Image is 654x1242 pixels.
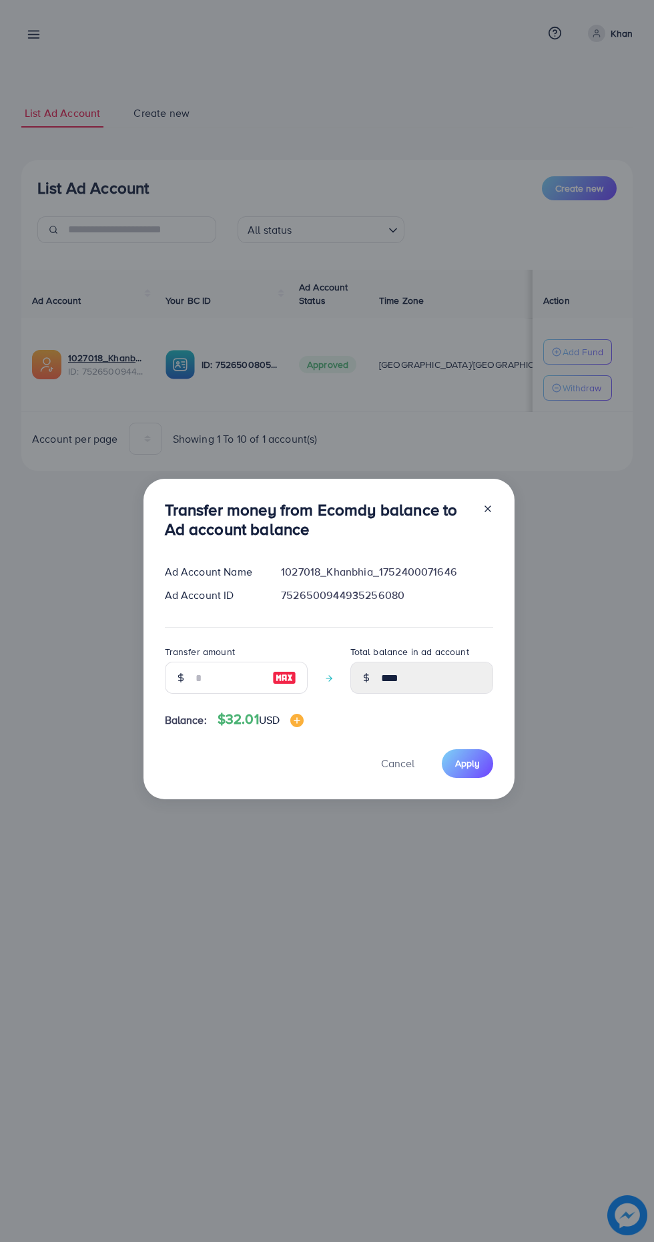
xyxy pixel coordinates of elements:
[165,645,235,658] label: Transfer amount
[165,712,207,728] span: Balance:
[165,500,472,539] h3: Transfer money from Ecomdy balance to Ad account balance
[381,756,414,771] span: Cancel
[442,749,493,778] button: Apply
[154,564,271,580] div: Ad Account Name
[218,711,304,728] h4: $32.01
[259,712,280,727] span: USD
[270,564,503,580] div: 1027018_Khanbhia_1752400071646
[272,670,296,686] img: image
[455,757,480,770] span: Apply
[364,749,431,778] button: Cancel
[350,645,469,658] label: Total balance in ad account
[290,714,304,727] img: image
[270,588,503,603] div: 7526500944935256080
[154,588,271,603] div: Ad Account ID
